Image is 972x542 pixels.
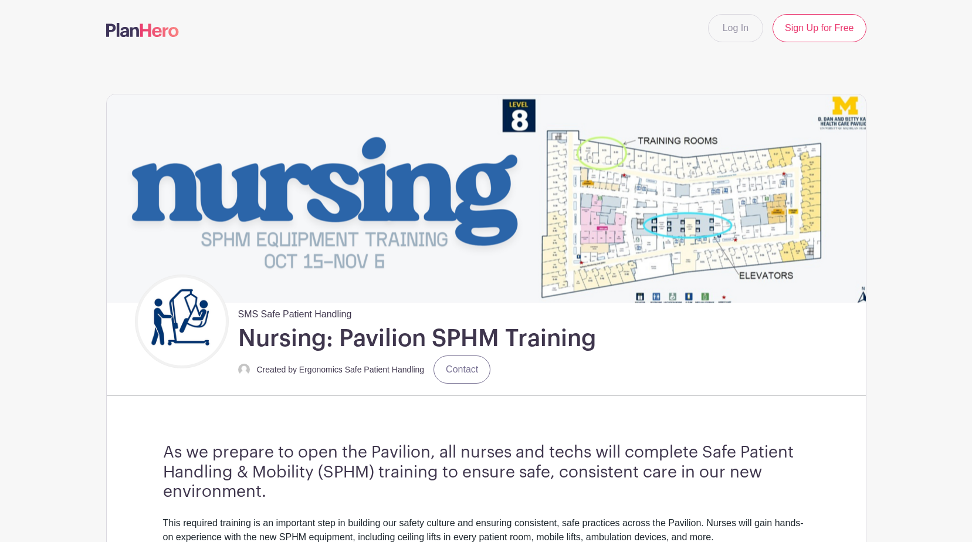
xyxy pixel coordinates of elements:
h1: Nursing: Pavilion SPHM Training [238,324,596,353]
img: event_banner_9715.png [107,94,866,303]
img: Untitled%20design.png [138,277,226,365]
img: logo-507f7623f17ff9eddc593b1ce0a138ce2505c220e1c5a4e2b4648c50719b7d32.svg [106,23,179,37]
h3: As we prepare to open the Pavilion, all nurses and techs will complete Safe Patient Handling & Mo... [163,443,810,502]
small: Created by Ergonomics Safe Patient Handling [257,365,425,374]
a: Sign Up for Free [773,14,866,42]
img: default-ce2991bfa6775e67f084385cd625a349d9dcbb7a52a09fb2fda1e96e2d18dcdb.png [238,364,250,375]
a: Log In [708,14,763,42]
a: Contact [433,355,490,384]
span: SMS Safe Patient Handling [238,303,352,321]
